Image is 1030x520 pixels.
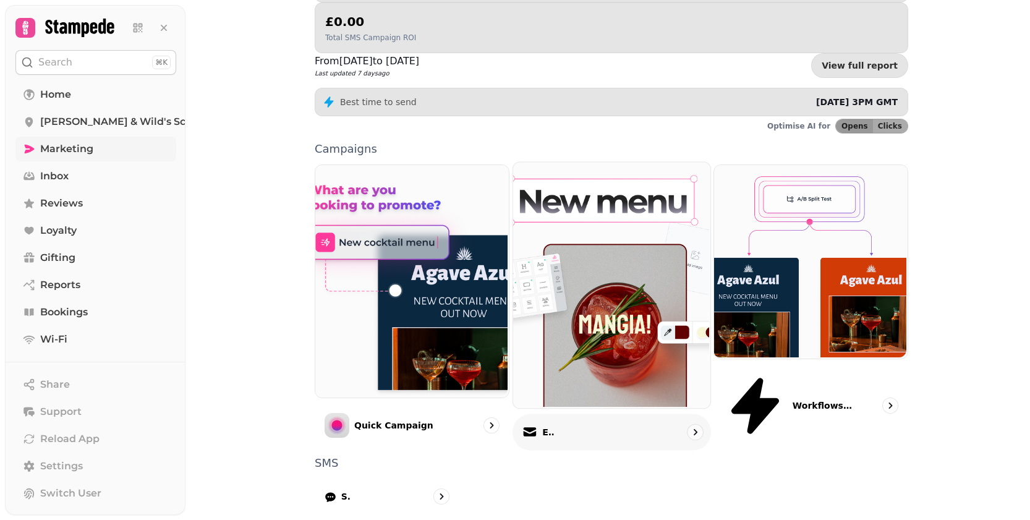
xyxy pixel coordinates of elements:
[15,427,176,451] button: Reload App
[315,458,908,469] p: SMS
[689,426,701,438] svg: go to
[40,87,71,102] span: Home
[325,33,416,43] p: Total SMS Campaign ROI
[40,377,70,392] span: Share
[325,13,416,30] h2: £0.00
[315,479,459,514] a: SMS
[314,164,508,396] img: Quick Campaign
[767,121,830,131] p: Optimise AI for
[40,114,282,129] span: [PERSON_NAME] & Wild's Scottish Marketplace
[40,223,77,238] span: Loyalty
[315,164,509,448] a: Quick CampaignQuick Campaign
[15,245,176,270] a: Gifting
[485,419,498,432] svg: go to
[15,109,176,134] a: [PERSON_NAME] & Wild's Scottish Marketplace
[15,273,176,297] a: Reports
[15,454,176,479] a: Settings
[315,143,908,155] p: Campaigns
[15,137,176,161] a: Marketing
[40,142,93,156] span: Marketing
[713,164,906,357] img: Workflows (coming soon)
[340,96,417,108] p: Best time to send
[513,161,711,450] a: EmailEmail
[40,250,75,265] span: Gifting
[15,327,176,352] a: Wi-Fi
[811,53,908,78] a: View full report
[354,419,433,432] p: Quick Campaign
[15,481,176,506] button: Switch User
[15,191,176,216] a: Reviews
[542,426,555,438] p: Email
[40,332,67,347] span: Wi-Fi
[15,82,176,107] a: Home
[152,56,171,69] div: ⌘K
[435,490,448,503] svg: go to
[884,399,896,412] svg: go to
[315,54,419,69] p: From [DATE] to [DATE]
[841,122,868,130] span: Opens
[511,161,709,407] img: Email
[15,164,176,189] a: Inbox
[40,169,69,184] span: Inbox
[15,372,176,397] button: Share
[40,305,88,320] span: Bookings
[40,196,83,211] span: Reviews
[15,50,176,75] button: Search⌘K
[40,432,100,446] span: Reload App
[40,486,101,501] span: Switch User
[15,300,176,325] a: Bookings
[315,69,419,78] p: Last updated 7 days ago
[341,490,351,503] p: SMS
[816,97,898,107] span: [DATE] 3PM GMT
[793,399,854,412] p: Workflows (coming soon)
[873,119,908,133] button: Clicks
[15,218,176,243] a: Loyalty
[40,278,80,292] span: Reports
[40,459,83,474] span: Settings
[40,404,82,419] span: Support
[15,399,176,424] button: Support
[836,119,873,133] button: Opens
[38,55,72,70] p: Search
[878,122,902,130] span: Clicks
[713,164,908,448] a: Workflows (coming soon)Workflows (coming soon)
